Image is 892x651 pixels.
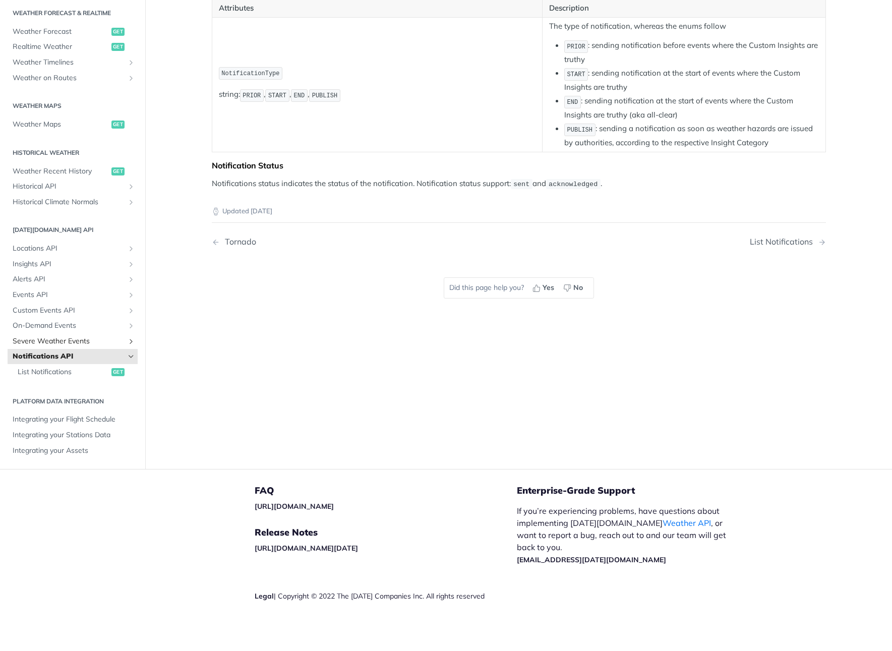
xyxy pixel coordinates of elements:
span: NotificationType [221,70,279,77]
span: get [111,167,125,175]
h2: Weather Maps [8,101,138,110]
span: PRIOR [243,92,261,99]
a: Previous Page: Tornado [212,237,475,247]
span: END [294,92,305,99]
button: Yes [529,280,560,295]
span: Integrating your Assets [13,446,135,456]
button: Show subpages for Custom Events API [127,307,135,315]
a: Weather on RoutesShow subpages for Weather on Routes [8,71,138,86]
span: Yes [543,282,554,293]
a: [URL][DOMAIN_NAME][DATE] [255,544,358,553]
span: Notifications API [13,351,125,362]
button: No [560,280,588,295]
button: Show subpages for Weather Timelines [127,58,135,67]
h2: [DATE][DOMAIN_NAME] API [8,225,138,234]
span: Integrating your Stations Data [13,430,135,440]
a: Integrating your Flight Schedule [8,412,138,427]
p: Updated [DATE] [212,206,826,216]
span: Weather on Routes [13,73,125,83]
a: Weather Mapsget [8,117,138,132]
button: Show subpages for Locations API [127,245,135,253]
a: Insights APIShow subpages for Insights API [8,257,138,272]
button: Hide subpages for Notifications API [127,352,135,361]
span: Events API [13,290,125,300]
p: The type of notification, whereas the enums follow [549,21,819,32]
div: Did this page help you? [444,277,594,299]
a: Alerts APIShow subpages for Alerts API [8,272,138,287]
a: Weather Forecastget [8,24,138,39]
span: Alerts API [13,274,125,284]
nav: Pagination Controls [212,227,826,257]
span: START [567,71,585,78]
p: Notifications status indicates the status of the notification. Notification status support: and . [212,178,826,190]
a: Next Page: List Notifications [750,237,826,247]
span: acknowledged [549,181,598,188]
a: Legal [255,591,274,601]
div: Tornado [220,237,256,247]
button: Show subpages for On-Demand Events [127,322,135,330]
span: List Notifications [18,367,109,377]
button: Show subpages for Historical Climate Normals [127,198,135,206]
a: Custom Events APIShow subpages for Custom Events API [8,303,138,318]
a: Historical Climate NormalsShow subpages for Historical Climate Normals [8,195,138,210]
span: Custom Events API [13,306,125,316]
span: On-Demand Events [13,321,125,331]
span: PUBLISH [567,127,592,134]
a: Severe Weather EventsShow subpages for Severe Weather Events [8,334,138,349]
a: Weather TimelinesShow subpages for Weather Timelines [8,55,138,70]
span: Insights API [13,259,125,269]
a: Weather API [663,518,711,528]
span: get [111,28,125,36]
div: Notification Status [212,160,826,170]
a: Locations APIShow subpages for Locations API [8,241,138,256]
h5: Release Notes [255,526,517,539]
span: PRIOR [567,43,585,50]
h2: Weather Forecast & realtime [8,9,138,18]
span: Historical Climate Normals [13,197,125,207]
li: : sending notification at the start of events where the Custom Insights are truthy [564,67,819,93]
a: List Notificationsget [13,365,138,380]
button: Show subpages for Weather on Routes [127,74,135,82]
li: : sending notification at the start of events where the Custom Insights are truthy (aka all-clear) [564,95,819,121]
span: Weather Recent History [13,166,109,176]
span: get [111,121,125,129]
p: Description [549,3,819,14]
h5: Enterprise-Grade Support [517,485,753,497]
span: START [268,92,286,99]
li: : sending notification before events where the Custom Insights are truthy [564,39,819,65]
h2: Historical Weather [8,148,138,157]
a: Realtime Weatherget [8,39,138,54]
button: Show subpages for Insights API [127,260,135,268]
span: Historical API [13,182,125,192]
span: Weather Forecast [13,27,109,37]
a: On-Demand EventsShow subpages for On-Demand Events [8,318,138,333]
span: sent [513,181,529,188]
span: Severe Weather Events [13,336,125,346]
button: Show subpages for Events API [127,291,135,299]
span: Weather Timelines [13,57,125,68]
a: Notifications APIHide subpages for Notifications API [8,349,138,364]
a: [EMAIL_ADDRESS][DATE][DOMAIN_NAME] [517,555,666,564]
p: string: , , , [219,88,536,103]
p: Attributes [219,3,536,14]
span: END [567,99,578,106]
span: No [573,282,583,293]
div: | Copyright © 2022 The [DATE] Companies Inc. All rights reserved [255,591,517,601]
a: Historical APIShow subpages for Historical API [8,179,138,194]
a: Weather Recent Historyget [8,164,138,179]
span: Integrating your Flight Schedule [13,415,135,425]
a: Integrating your Stations Data [8,428,138,443]
span: Locations API [13,244,125,254]
li: : sending a notification as soon as weather hazards are issued by authorities, according to the r... [564,123,819,148]
a: Events APIShow subpages for Events API [8,287,138,303]
span: get [111,368,125,376]
button: Show subpages for Alerts API [127,275,135,283]
button: Show subpages for Historical API [127,183,135,191]
a: [URL][DOMAIN_NAME] [255,502,334,511]
a: Integrating your Assets [8,443,138,458]
div: List Notifications [750,237,818,247]
span: Realtime Weather [13,42,109,52]
h5: FAQ [255,485,517,497]
button: Show subpages for Severe Weather Events [127,337,135,345]
span: PUBLISH [312,92,337,99]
